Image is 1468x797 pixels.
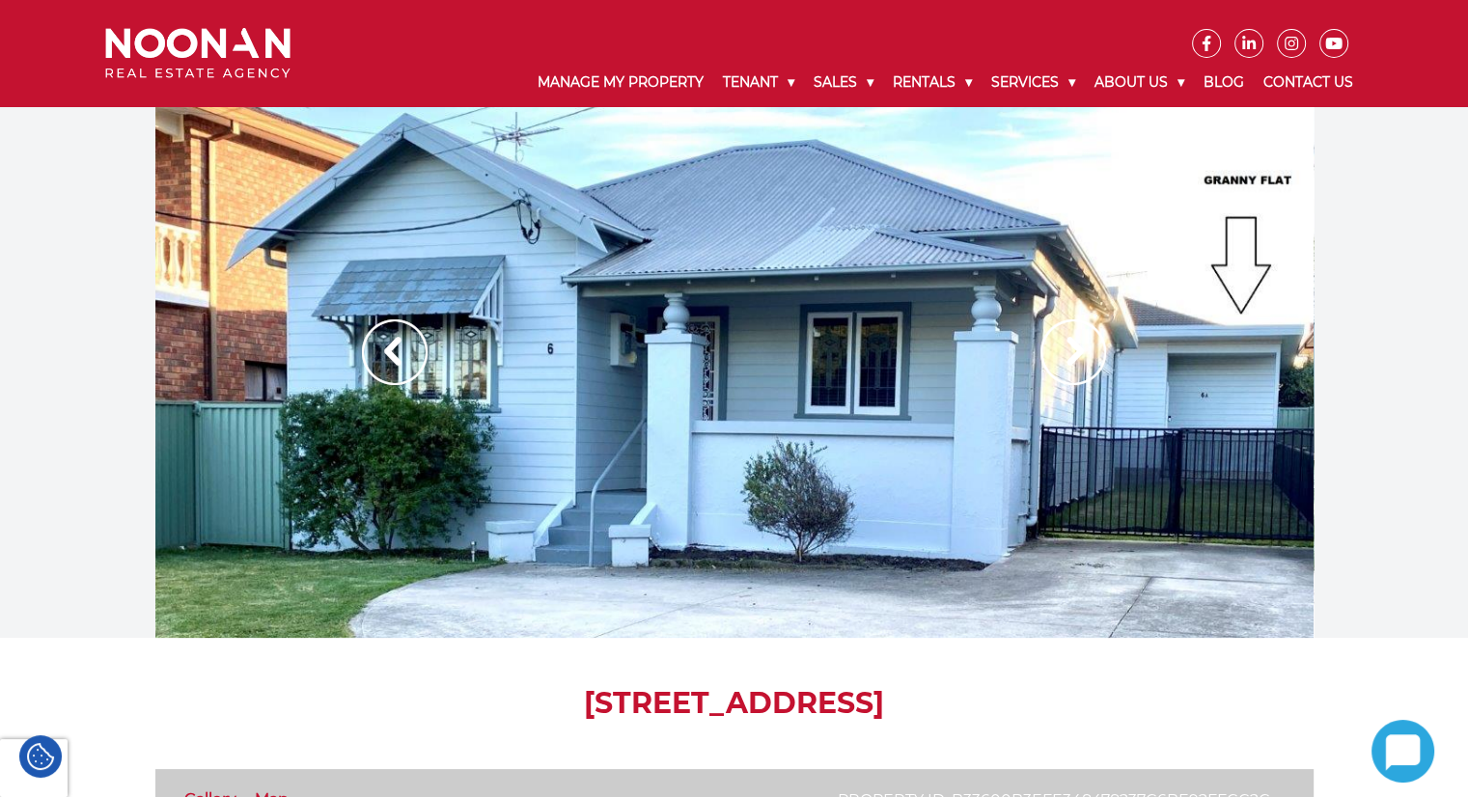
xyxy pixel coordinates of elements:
a: Services [982,58,1085,107]
img: Arrow slider [362,319,428,385]
a: Rentals [883,58,982,107]
a: Manage My Property [528,58,713,107]
img: Noonan Real Estate Agency [105,28,291,79]
div: Cookie Settings [19,735,62,778]
img: Arrow slider [1040,319,1106,385]
a: About Us [1085,58,1194,107]
a: Contact Us [1254,58,1363,107]
a: Blog [1194,58,1254,107]
a: Sales [804,58,883,107]
h1: [STREET_ADDRESS] [155,686,1314,721]
a: Tenant [713,58,804,107]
